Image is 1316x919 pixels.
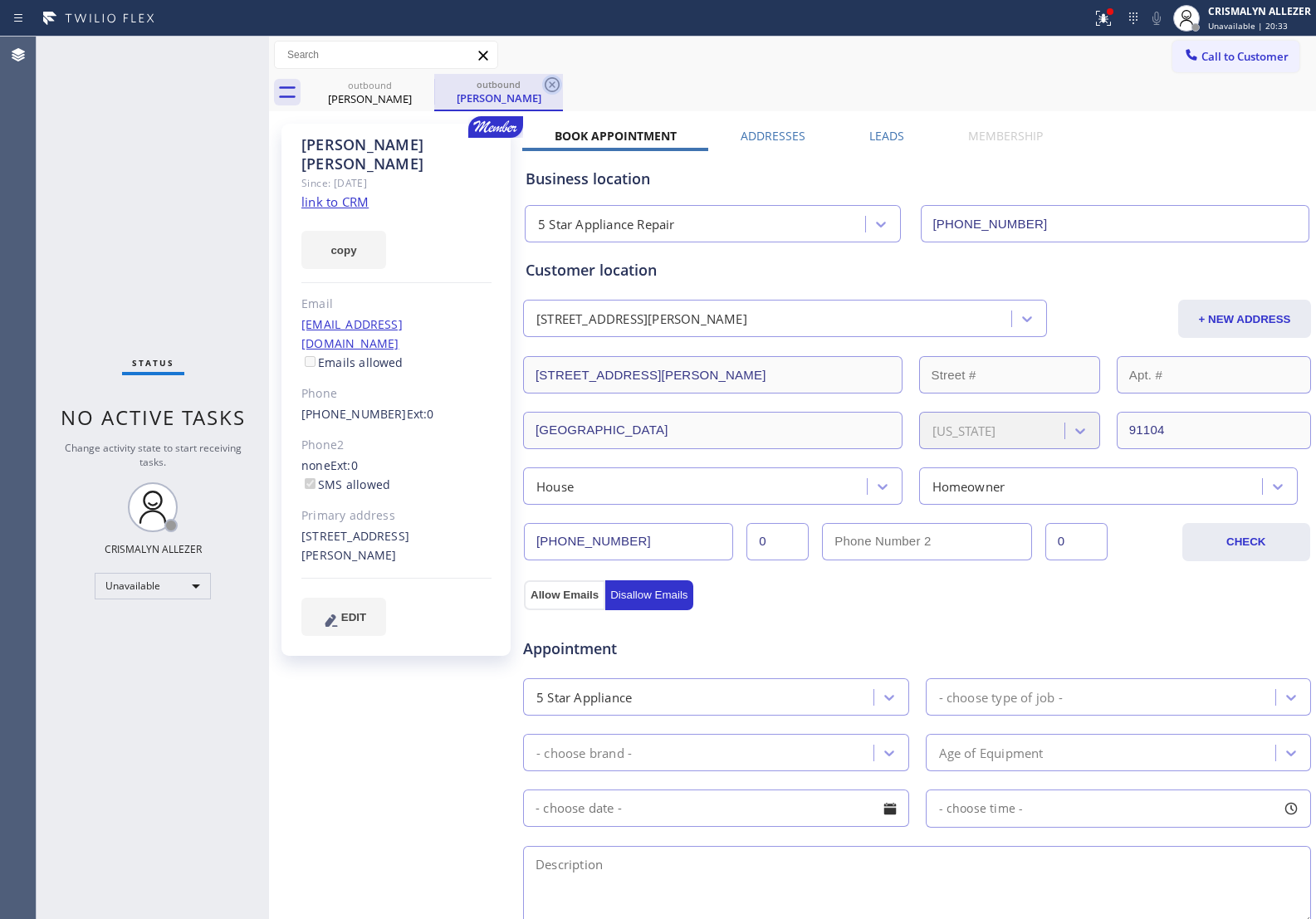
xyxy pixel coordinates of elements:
div: [STREET_ADDRESS][PERSON_NAME] [536,310,747,329]
label: Book Appointment [555,128,677,144]
div: Unavailable [95,573,211,599]
div: [STREET_ADDRESS][PERSON_NAME] [301,527,492,565]
div: Since: [DATE] [301,174,492,193]
div: CRISMALYN ALLEZER [105,542,202,556]
div: House [536,477,574,496]
a: link to CRM [301,193,369,210]
input: Phone Number [921,205,1310,242]
input: Ext. 2 [1045,523,1108,560]
div: Email [301,295,492,314]
input: - choose date - [523,789,909,827]
span: Change activity state to start receiving tasks. [65,441,242,469]
span: No active tasks [61,403,246,431]
div: - choose type of job - [939,687,1063,706]
div: 5 Star Appliance Repair [538,215,675,234]
input: Search [275,42,497,68]
input: City [523,412,903,449]
div: Kim Pallares [436,74,561,110]
button: Allow Emails [524,580,605,610]
div: Age of Equipment [939,743,1044,762]
span: Appointment [523,638,784,660]
input: Address [523,356,903,394]
input: Phone Number 2 [822,523,1031,560]
div: [PERSON_NAME] [307,91,433,106]
div: Business location [526,168,1309,190]
button: EDIT [301,598,386,636]
div: outbound [436,78,561,90]
span: Ext: 0 [330,457,358,473]
label: Leads [869,128,904,144]
span: Call to Customer [1201,49,1289,64]
div: Kim Pallares [307,74,433,111]
button: Call to Customer [1172,41,1299,72]
span: EDIT [341,611,366,623]
div: 5 Star Appliance [536,687,632,706]
div: CRISMALYN ALLEZER [1208,4,1311,18]
div: none [301,457,492,495]
div: Customer location [526,259,1309,281]
label: SMS allowed [301,477,390,492]
div: Phone [301,384,492,403]
button: Mute [1145,7,1168,30]
div: outbound [307,79,433,91]
input: Ext. [746,523,809,560]
button: CHECK [1182,523,1311,561]
div: Phone2 [301,436,492,455]
a: [PHONE_NUMBER] [301,406,407,422]
span: Unavailable | 20:33 [1208,20,1288,32]
div: - choose brand - [536,743,632,762]
input: Apt. # [1117,356,1311,394]
label: Addresses [741,128,805,144]
span: - choose time - [939,800,1024,816]
input: SMS allowed [305,478,316,489]
button: + NEW ADDRESS [1178,300,1311,338]
label: Emails allowed [301,354,404,370]
span: Ext: 0 [407,406,434,422]
div: Homeowner [932,477,1005,496]
input: Phone Number [524,523,733,560]
label: Membership [968,128,1043,144]
input: Street # [919,356,1100,394]
input: ZIP [1117,412,1311,449]
div: [PERSON_NAME] [PERSON_NAME] [301,135,492,174]
button: copy [301,231,386,269]
button: Disallow Emails [605,580,692,610]
span: Status [132,357,174,369]
div: Primary address [301,506,492,525]
div: [PERSON_NAME] [436,90,561,105]
input: Emails allowed [305,356,316,367]
a: [EMAIL_ADDRESS][DOMAIN_NAME] [301,316,403,351]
